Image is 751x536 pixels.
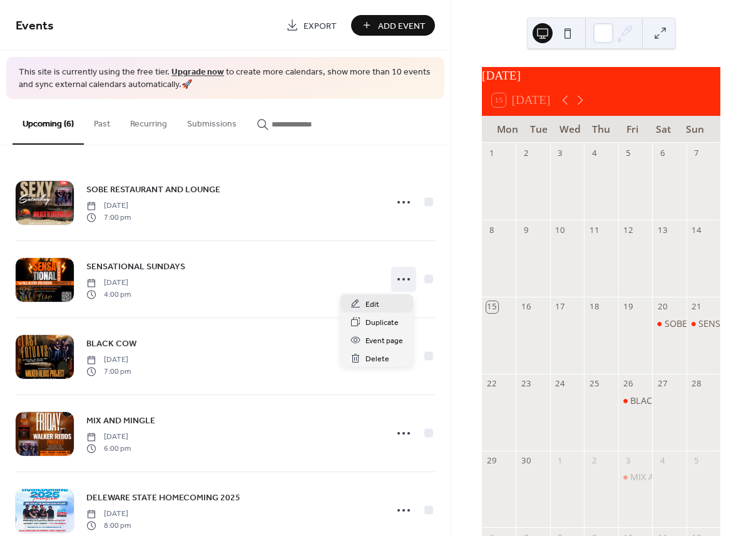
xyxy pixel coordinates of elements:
[691,301,702,312] div: 21
[691,455,702,466] div: 5
[623,224,634,235] div: 12
[618,471,652,483] div: MIX AND MINGLE
[19,66,432,91] span: This site is currently using the free tier. to create more calendars, show more than 10 events an...
[13,99,84,145] button: Upcoming (6)
[86,492,240,505] span: DELEWARE STATE HOMECOMING 2025
[378,19,426,33] span: Add Event
[554,224,566,235] div: 10
[86,200,131,212] span: [DATE]
[365,298,379,311] span: Edit
[656,455,668,466] div: 4
[521,378,532,389] div: 23
[86,520,131,531] span: 8:00 pm
[691,378,702,389] div: 28
[86,431,131,443] span: [DATE]
[521,301,532,312] div: 16
[656,224,668,235] div: 13
[86,490,240,505] a: DELEWARE STATE HOMECOMING 2025
[86,259,185,274] a: SENSATIONAL SUNDAYS
[86,183,220,197] span: SOBE RESTAURANT AND LOUNGE
[687,317,720,330] div: SENSATIONAL SUNDAYS
[177,99,247,143] button: Submissions
[365,353,389,366] span: Delete
[86,289,131,300] span: 4:00 pm
[630,471,703,483] div: MIX AND MINGLE
[554,455,566,466] div: 1
[171,64,224,81] a: Upgrade now
[679,116,710,143] div: Sun
[86,354,131,366] span: [DATE]
[554,147,566,158] div: 3
[486,224,498,235] div: 8
[588,224,600,235] div: 11
[486,301,498,312] div: 15
[86,415,155,428] span: MIX AND MINGLE
[521,224,532,235] div: 9
[691,147,702,158] div: 7
[554,116,586,143] div: Wed
[554,378,566,389] div: 24
[304,19,337,33] span: Export
[656,147,668,158] div: 6
[623,301,634,312] div: 19
[86,443,131,454] span: 6:00 pm
[623,378,634,389] div: 26
[86,336,136,351] a: BLACK COW
[86,182,220,197] a: SOBE RESTAURANT AND LOUNGE
[588,455,600,466] div: 2
[86,413,155,428] a: MIX AND MINGLE
[652,317,686,330] div: SOBE RESTAURANT AND LOUNGE
[586,116,617,143] div: Thu
[656,378,668,389] div: 27
[554,301,566,312] div: 17
[365,334,403,348] span: Event page
[521,455,532,466] div: 30
[523,116,554,143] div: Tue
[277,15,346,36] a: Export
[16,14,54,38] span: Events
[492,116,523,143] div: Mon
[482,67,720,85] div: [DATE]
[691,224,702,235] div: 14
[588,301,600,312] div: 18
[351,15,435,36] button: Add Event
[84,99,120,143] button: Past
[86,260,185,274] span: SENSATIONAL SUNDAYS
[588,147,600,158] div: 4
[623,147,634,158] div: 5
[630,394,681,407] div: BLACK COW
[365,316,399,329] span: Duplicate
[588,378,600,389] div: 25
[86,277,131,289] span: [DATE]
[648,116,679,143] div: Sat
[86,508,131,520] span: [DATE]
[618,394,652,407] div: BLACK COW
[616,116,648,143] div: Fri
[656,301,668,312] div: 20
[521,147,532,158] div: 2
[86,212,131,223] span: 7:00 pm
[486,455,498,466] div: 29
[120,99,177,143] button: Recurring
[486,147,498,158] div: 1
[86,338,136,351] span: BLACK COW
[623,455,634,466] div: 3
[86,366,131,377] span: 7:00 pm
[486,378,498,389] div: 22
